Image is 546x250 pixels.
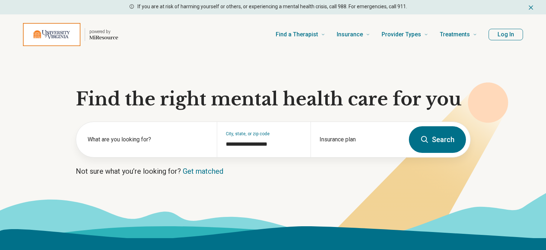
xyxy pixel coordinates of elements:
p: Not sure what you’re looking for? [76,166,471,176]
span: Treatments [440,29,470,40]
button: Log In [489,29,523,40]
a: Find a Therapist [276,20,325,49]
a: Get matched [183,167,223,176]
a: Treatments [440,20,477,49]
a: Provider Types [382,20,428,49]
span: Insurance [337,29,363,40]
p: If you are at risk of harming yourself or others, or experiencing a mental health crisis, call 98... [137,3,407,10]
button: Search [409,126,466,153]
span: Provider Types [382,29,421,40]
span: Find a Therapist [276,29,318,40]
label: What are you looking for? [88,135,208,144]
a: Insurance [337,20,370,49]
button: Dismiss [527,3,535,12]
h1: Find the right mental health care for you [76,88,471,110]
p: powered by [89,29,118,35]
a: Home page [23,23,118,46]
